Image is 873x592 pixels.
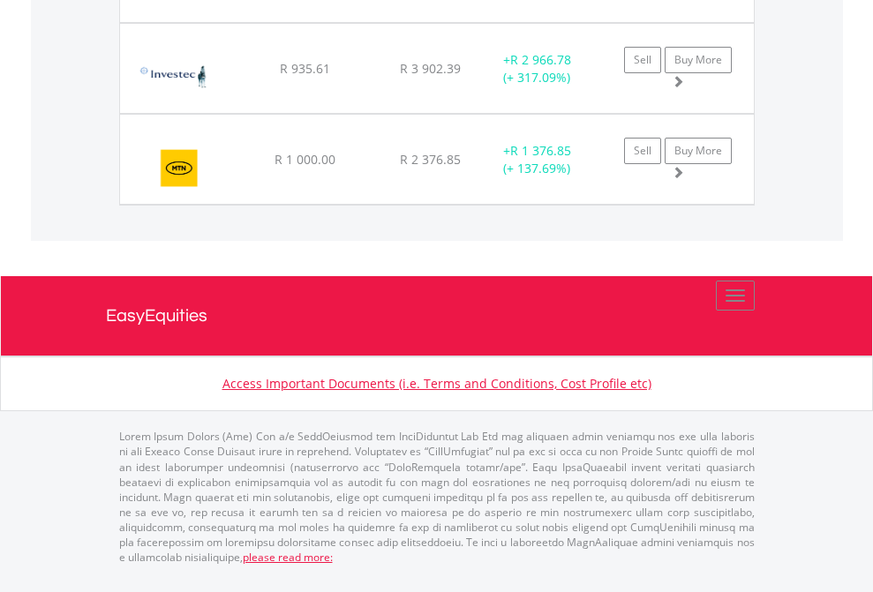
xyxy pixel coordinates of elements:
span: R 2 376.85 [400,151,461,168]
span: R 2 966.78 [510,51,571,68]
span: R 1 376.85 [510,142,571,159]
a: Sell [624,138,661,164]
a: Access Important Documents (i.e. Terms and Conditions, Cost Profile etc) [222,375,651,392]
img: EQU.ZA.INL.png [129,46,218,109]
div: + (+ 137.69%) [482,142,592,177]
div: + (+ 317.09%) [482,51,592,86]
a: Sell [624,47,661,73]
a: Buy More [665,138,732,164]
span: R 1 000.00 [275,151,335,168]
a: EasyEquities [106,276,768,356]
a: please read more: [243,550,333,565]
span: R 3 902.39 [400,60,461,77]
span: R 935.61 [280,60,330,77]
p: Lorem Ipsum Dolors (Ame) Con a/e SeddOeiusmod tem InciDiduntut Lab Etd mag aliquaen admin veniamq... [119,429,755,565]
a: Buy More [665,47,732,73]
img: EQU.ZA.MTN.png [129,137,230,199]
